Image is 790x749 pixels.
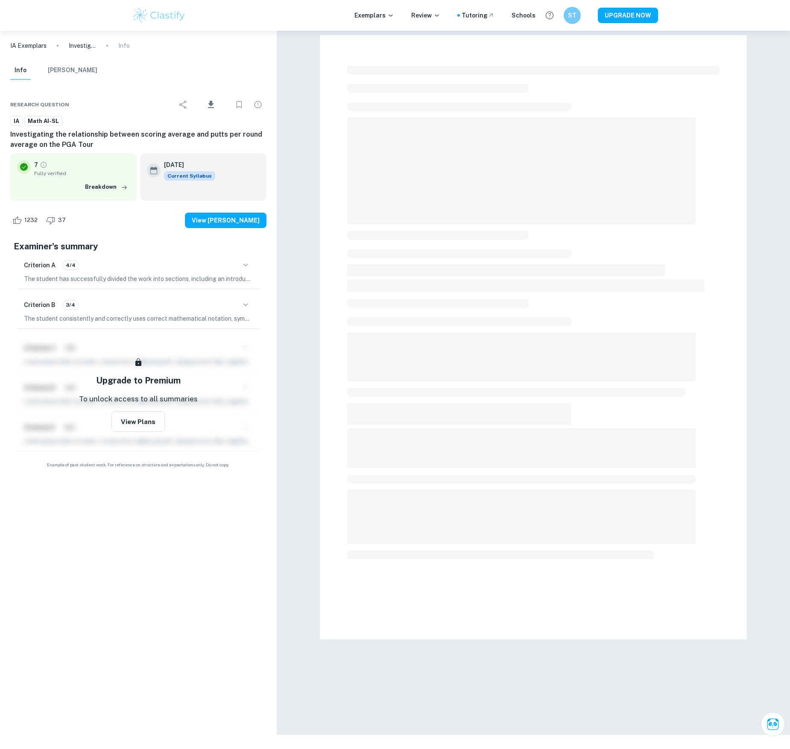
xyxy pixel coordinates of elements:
[14,240,263,253] h5: Examiner's summary
[24,314,253,323] p: The student consistently and correctly uses correct mathematical notation, symbols, and terminolo...
[564,7,581,24] button: ST
[249,96,266,113] div: Report issue
[24,260,56,270] h6: Criterion A
[411,11,440,20] p: Review
[164,171,215,181] span: Current Syllabus
[111,411,165,432] button: View Plans
[354,11,394,20] p: Exemplars
[568,11,577,20] h6: ST
[542,8,557,23] button: Help and Feedback
[10,41,47,50] a: IA Exemplars
[598,8,658,23] button: UPGRADE NOW
[40,161,47,169] a: Grade fully verified
[34,160,38,170] p: 7
[20,216,42,225] span: 1232
[48,61,97,80] button: [PERSON_NAME]
[24,274,253,284] p: The student has successfully divided the work into sections, including an introduction, body, and...
[69,41,96,50] p: Investigating the relationship between scoring average and putts per round average on the PGA Tour
[10,214,42,227] div: Like
[164,171,215,181] div: This exemplar is based on the current syllabus. Feel free to refer to it for inspiration/ideas wh...
[10,462,266,468] span: Example of past student work. For reference on structure and expectations only. Do not copy.
[118,41,130,50] p: Info
[185,213,266,228] button: View [PERSON_NAME]
[25,117,62,126] span: Math AI-SL
[96,374,181,387] h5: Upgrade to Premium
[24,300,56,310] h6: Criterion B
[63,261,79,269] span: 4/4
[10,61,31,80] button: Info
[761,712,785,736] button: Ask Clai
[512,11,535,20] a: Schools
[10,129,266,150] h6: Investigating the relationship between scoring average and putts per round average on the PGA Tour
[24,116,62,126] a: Math AI-SL
[132,7,186,24] img: Clastify logo
[83,181,130,193] button: Breakdown
[10,101,69,108] span: Research question
[34,170,130,177] span: Fully verified
[10,116,23,126] a: IA
[193,94,229,116] div: Download
[63,301,78,309] span: 3/4
[44,214,70,227] div: Dislike
[175,96,192,113] div: Share
[231,96,248,113] div: Bookmark
[462,11,494,20] a: Tutoring
[164,160,208,170] h6: [DATE]
[11,117,22,126] span: IA
[53,216,70,225] span: 37
[79,394,198,405] p: To unlock access to all summaries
